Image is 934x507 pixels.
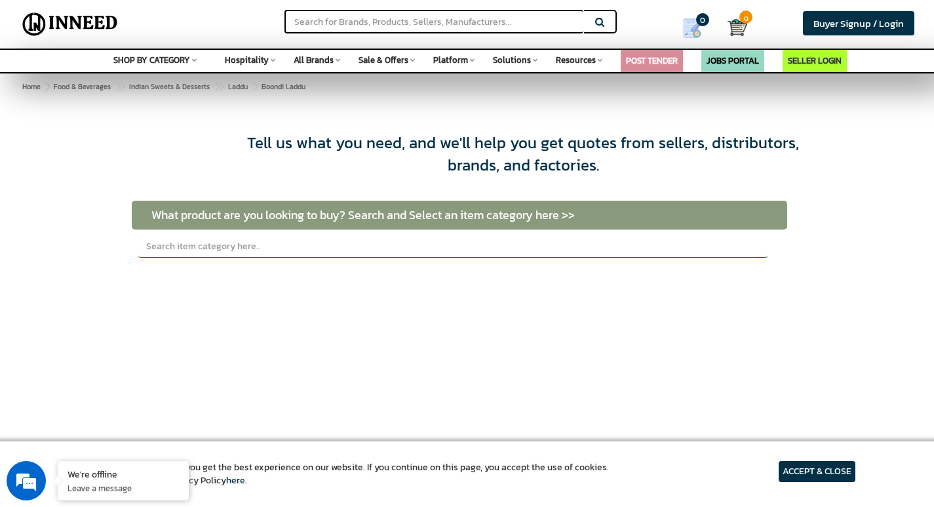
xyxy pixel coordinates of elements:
[132,201,787,230] td: What product are you looking to buy? Search and Select an item category here >>
[244,132,803,177] div: Tell us what you need, and we'll help you get quotes from sellers, distributors, brands, and fact...
[68,482,179,494] p: Leave a message
[18,8,123,41] img: Inneed.Market
[51,81,305,92] span: Boondi Laddu
[68,73,220,91] div: Leave a message
[284,10,583,33] input: Search for Brands, Products, Sellers, Manufacturers...
[79,461,609,487] article: We use cookies to ensure you get the best experience on our website. If you continue on this page...
[803,11,914,35] a: Buyer Signup / Login
[779,461,855,482] article: ACCEPT & CLOSE
[682,18,702,38] img: Show My Quotes
[359,54,408,66] span: Sale & Offers
[138,235,768,258] input: Search item category here..
[68,468,179,480] div: We're offline
[226,474,245,487] a: here
[54,81,111,92] span: Food & Beverages
[103,344,166,353] em: Driven by SalesIQ
[556,54,596,66] span: Resources
[51,79,113,94] a: Food & Beverages
[788,54,842,67] a: SELLER LOGIN
[192,404,238,422] em: Submit
[739,10,752,24] span: 0
[115,79,122,94] span: >
[228,81,248,92] span: Laddu
[215,7,246,38] div: Minimize live chat window
[22,79,55,86] img: logo_Zg8I0qSkbAqR2WFHt3p6CTuqpyXMFPubPcD2OT02zFN43Cy9FUNNG3NEPhM_Q1qe_.png
[28,165,229,298] span: We are offline. Please leave us a message.
[433,54,468,66] span: Platform
[626,54,678,67] a: POST TENDER
[667,13,728,43] a: my Quotes 0
[225,79,250,94] a: Laddu
[728,13,737,42] a: Cart 0
[728,18,747,37] img: Cart
[252,79,259,94] span: >
[20,79,43,94] a: Home
[493,54,531,66] span: Solutions
[294,54,334,66] span: All Brands
[813,16,904,31] span: Buyer Signup / Login
[214,79,221,94] span: >
[90,344,100,352] img: salesiqlogo_leal7QplfZFryJ6FIlVepeu7OftD7mt8q6exU6-34PB8prfIgodN67KcxXM9Y7JQ_.png
[696,13,709,26] span: 0
[113,54,190,66] span: SHOP BY CATEGORY
[707,54,759,67] a: JOBS PORTAL
[45,81,49,92] span: >
[129,81,210,92] span: Indian Sweets & Desserts
[7,358,250,404] textarea: Type your message and click 'Submit'
[225,54,269,66] span: Hospitality
[126,79,212,94] a: Indian Sweets & Desserts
